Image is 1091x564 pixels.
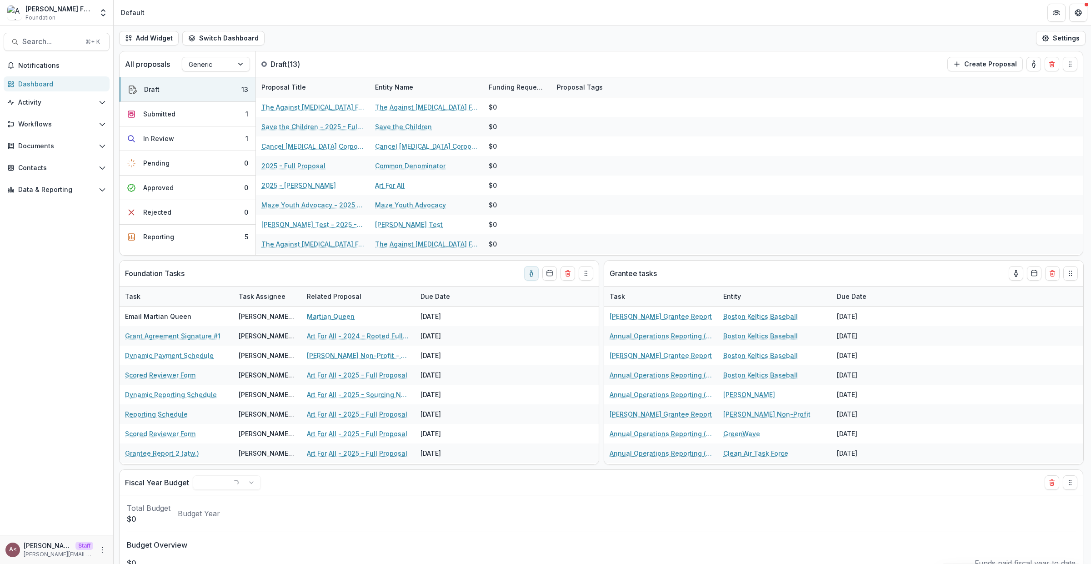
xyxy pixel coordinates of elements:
p: [PERSON_NAME][EMAIL_ADDRESS][DOMAIN_NAME] [24,550,93,559]
a: Clean Air Task Force [723,448,788,458]
button: toggle-assigned-to-me [1026,57,1041,71]
a: Art For All - 2025 - Full Proposal [307,429,407,438]
span: Workflows [18,121,95,128]
div: Due Date [831,292,872,301]
button: More [97,544,108,555]
a: Dashboard [4,76,110,91]
a: Boston Keltics Baseball [723,331,798,341]
button: Notifications [4,58,110,73]
div: Task [120,287,233,306]
a: [PERSON_NAME] Non-Profit - 2024 - Hackathon Form [307,351,410,360]
a: [PERSON_NAME] Test [375,220,443,229]
a: The Against [MEDICAL_DATA] Foundation - 2025 - Full Proposal [261,102,364,112]
div: 0 [244,207,248,217]
button: Drag [1063,57,1077,71]
button: Approved0 [120,176,255,200]
div: Task [604,292,631,301]
a: Maze Youth Advocacy [375,200,446,210]
div: $0 [489,141,497,151]
div: Related Proposal [301,287,415,306]
div: Draft [144,85,160,94]
a: Art For All [375,181,405,190]
div: Andrew Clegg <andrew@trytemelio.com> [9,547,17,553]
div: Entity [718,292,746,301]
p: Total Budget [127,503,170,514]
div: [DATE] [415,404,483,424]
div: [PERSON_NAME] <[PERSON_NAME][EMAIL_ADDRESS][DOMAIN_NAME]> [239,448,296,458]
div: [PERSON_NAME] <[PERSON_NAME][EMAIL_ADDRESS][DOMAIN_NAME]> [239,390,296,399]
p: Foundation Tasks [125,268,185,279]
div: [DATE] [415,424,483,443]
div: Task [604,287,718,306]
div: [PERSON_NAME] <[PERSON_NAME][EMAIL_ADDRESS][DOMAIN_NAME]> [239,370,296,380]
div: 0 [244,158,248,168]
div: Funding Requested [483,77,551,97]
a: The Against [MEDICAL_DATA] Foundation [375,102,478,112]
button: Switch Dashboard [182,31,265,45]
a: Save the Children - 2025 - Full Proposal [261,122,364,131]
div: Entity [718,287,831,306]
a: Dynamic Reporting Schedule [125,390,217,399]
a: GreenWave [723,429,760,438]
div: 5 [245,232,248,242]
button: Settings [1036,31,1086,45]
a: Boston Keltics Baseball [723,351,798,360]
div: Entity Name [370,77,483,97]
a: 2025 - Full Proposal [261,161,325,171]
button: Open Documents [4,139,110,153]
div: In Review [143,134,174,143]
p: [PERSON_NAME] <[PERSON_NAME][EMAIL_ADDRESS][DOMAIN_NAME]> [24,541,72,550]
button: Open Workflows [4,117,110,131]
a: Annual Operations Reporting (atw) [610,331,712,341]
button: Delete card [1045,266,1060,281]
img: Andrew Foundation [7,5,22,20]
div: $0 [489,102,497,112]
div: [PERSON_NAME] <[PERSON_NAME][EMAIL_ADDRESS][DOMAIN_NAME]> [239,331,296,341]
span: Contacts [18,164,95,172]
div: [DATE] [831,424,900,443]
a: Annual Operations Reporting (atw) [610,429,712,438]
div: Task [120,292,146,301]
div: $0 [489,161,497,171]
div: [PERSON_NAME] <[PERSON_NAME][EMAIL_ADDRESS][DOMAIN_NAME]> [239,312,296,321]
button: Calendar [1027,266,1041,281]
div: Pending [143,158,170,168]
a: The Against [MEDICAL_DATA] Foundation [375,239,478,249]
a: 2025 - [PERSON_NAME] [261,181,336,190]
div: Task Assignee [233,287,301,306]
div: Related Proposal [301,292,367,301]
div: [DATE] [831,463,900,483]
div: Entity Name [370,82,419,92]
button: Create Proposal [947,57,1023,71]
div: Proposal Title [256,77,370,97]
div: $0 [489,220,497,229]
div: [DATE] [831,307,900,326]
button: Pending0 [120,151,255,176]
button: Open Contacts [4,161,110,175]
span: Search... [22,37,80,46]
a: Art For All - 2025 - Full Proposal [307,370,407,380]
p: All proposals [125,59,170,70]
a: Common Denominator [375,161,445,171]
p: $0 [127,514,170,524]
div: Approved [143,183,174,192]
a: Dynamic Payment Schedule [125,351,214,360]
a: Grantee Report 2 (atw.) [125,448,199,458]
div: Proposal Tags [551,77,665,97]
div: Rejected [143,207,171,217]
button: Add Widget [119,31,179,45]
div: Submitted [143,109,175,119]
a: Annual Operations Reporting (atw) [610,448,712,458]
button: Rejected0 [120,200,255,225]
button: Drag [1063,475,1077,490]
a: [PERSON_NAME] Grantee Report [610,312,712,321]
button: Drag [1063,266,1078,281]
div: [DATE] [831,404,900,424]
a: Save the Children [375,122,432,131]
a: Scored Reviewer Form [125,429,195,438]
div: Reporting [143,232,174,242]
